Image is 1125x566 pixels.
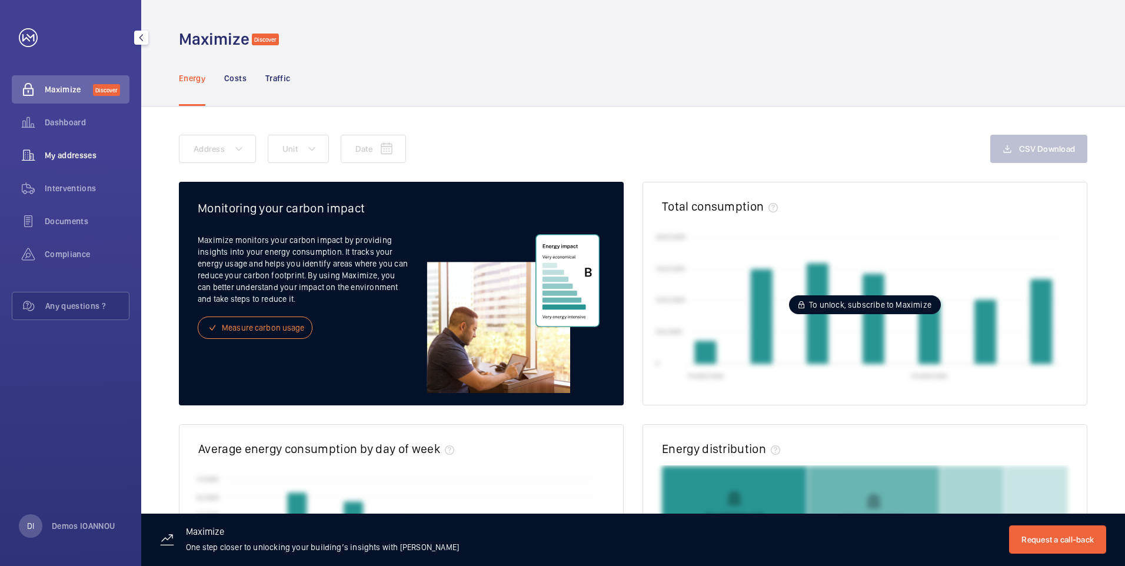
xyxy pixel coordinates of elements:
span: To unlock, subscribe to Maximize [809,299,931,311]
span: Date [355,144,372,154]
text: 500 kWh [655,328,683,336]
span: Documents [45,215,129,227]
h2: Energy distribution [662,441,766,456]
p: Traffic [265,72,290,84]
p: Demos IOANNOU [52,520,115,532]
h2: Average energy consumption by day of week [198,441,440,456]
button: Date [341,135,406,163]
p: DI [27,520,34,532]
span: Maximize [45,84,93,95]
h2: Monitoring your carbon impact [198,201,605,215]
span: Interventions [45,182,129,194]
span: CSV Download [1019,144,1075,154]
p: One step closer to unlocking your building’s insights with [PERSON_NAME] [186,541,459,553]
span: Address [194,144,225,154]
text: 50 kWh [197,511,219,520]
h2: Total consumption [662,199,764,214]
p: Costs [224,72,247,84]
text: 70 kWh [197,475,219,483]
img: energy-freemium-EN.svg [422,234,605,393]
text: 1000 kWh [655,296,685,304]
span: My addresses [45,149,129,161]
span: Compliance [45,248,129,260]
p: Maximize monitors your carbon impact by providing insights into your energy consumption. It track... [198,234,422,305]
button: Unit [268,135,329,163]
span: Dashboard [45,116,129,128]
button: Request a call-back [1009,525,1106,554]
text: 60 kWh [197,493,219,501]
text: 0 [655,359,660,367]
h1: Maximize [179,28,249,50]
p: Energy [179,72,205,84]
text: 1500 kWh [655,264,685,272]
span: Discover [93,84,120,96]
button: CSV Download [990,135,1087,163]
text: 2000 kWh [655,232,686,241]
button: Address [179,135,256,163]
h3: Maximize [186,527,459,541]
span: Measure carbon usage [222,322,305,334]
span: Unit [282,144,298,154]
span: Any questions ? [45,300,129,312]
span: Discover [252,34,279,45]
